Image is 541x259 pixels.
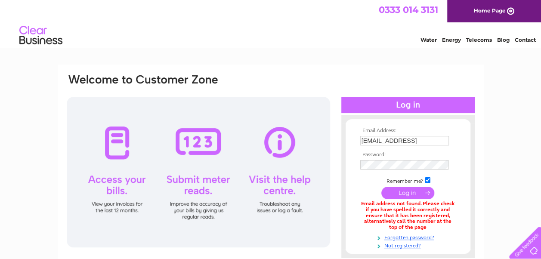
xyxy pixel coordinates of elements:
a: Telecoms [466,37,492,43]
a: Water [420,37,437,43]
a: Forgotten password? [360,233,458,241]
div: Clear Business is a trading name of Verastar Limited (registered in [GEOGRAPHIC_DATA] No. 3667643... [68,5,474,42]
a: Energy [442,37,461,43]
a: Blog [497,37,510,43]
img: logo.png [19,22,63,49]
a: Contact [515,37,536,43]
a: Not registered? [360,241,458,249]
input: Submit [381,187,434,199]
a: 0333 014 3131 [379,4,438,15]
div: Email address not found. Please check if you have spelled it correctly and ensure that it has bee... [360,201,456,231]
th: Email Address: [358,128,458,134]
th: Password: [358,152,458,158]
td: Remember me? [358,176,458,185]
